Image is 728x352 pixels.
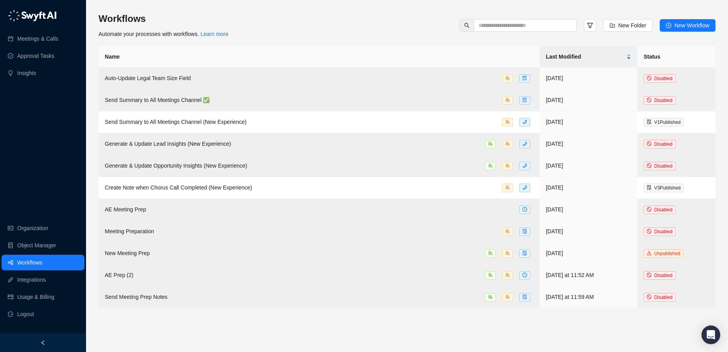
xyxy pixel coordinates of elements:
span: file-search [522,76,527,80]
span: clock-circle [522,207,527,212]
span: Send Summary to All Meetings Channel ✅ [105,97,210,103]
h3: Workflows [99,13,228,25]
span: stop [647,163,651,168]
span: phone [522,141,527,146]
td: [DATE] [540,199,637,221]
span: stop [647,229,651,234]
span: Meeting Preparation [105,228,154,234]
span: team [488,141,493,146]
button: New Folder [603,19,653,32]
a: Object Manager [17,238,56,253]
span: phone [522,185,527,190]
span: V 1 Published [654,120,680,125]
span: Unpublished [654,251,680,256]
span: logout [8,311,13,317]
a: Learn more [201,31,229,37]
span: Disabled [654,207,672,213]
span: phone [522,120,527,124]
span: Disabled [654,295,672,300]
span: AE Meeting Prep [105,206,146,213]
a: Meetings & Calls [17,31,58,46]
span: team [505,185,510,190]
a: Workflows [17,255,42,270]
td: [DATE] [540,89,637,111]
span: file-done [522,229,527,234]
span: team [505,163,510,168]
div: Open Intercom Messenger [701,325,720,344]
span: clock-circle [522,273,527,277]
span: file-done [522,295,527,299]
a: Usage & Billing [17,289,54,305]
span: Disabled [654,163,672,169]
span: team [505,76,510,80]
span: team [505,273,510,277]
span: Disabled [654,141,672,147]
span: phone [522,163,527,168]
span: Disabled [654,229,672,234]
span: New Folder [618,21,646,30]
span: warning [647,251,651,256]
span: New Workflow [674,21,709,30]
td: [DATE] [540,221,637,243]
span: V 3 Published [654,185,680,191]
a: Approval Tasks [17,48,54,64]
span: plus-circle [666,23,671,28]
span: file-done [522,251,527,256]
td: [DATE] at 11:59 AM [540,286,637,308]
span: team [488,163,493,168]
span: team [505,295,510,299]
td: [DATE] [540,111,637,133]
span: team [488,295,493,299]
span: team [505,120,510,124]
button: New Workflow [660,19,715,32]
span: filter [587,22,593,29]
span: team [488,273,493,277]
td: [DATE] at 11:52 AM [540,264,637,286]
span: file-done [647,185,651,190]
span: AE Prep (2) [105,272,133,278]
td: [DATE] [540,243,637,264]
a: Integrations [17,272,46,288]
span: Automate your processes with workflows. [99,31,228,37]
th: Status [637,46,715,68]
td: [DATE] [540,133,637,155]
span: Disabled [654,98,672,103]
span: file-done [647,120,651,124]
span: stop [647,295,651,299]
span: team [505,229,510,234]
th: Name [99,46,540,68]
td: [DATE] [540,155,637,177]
span: Create Note when Chorus Call Completed (New Experience) [105,184,252,191]
span: stop [647,76,651,80]
span: team [505,251,510,256]
td: [DATE] [540,68,637,89]
span: Auto-Update Legal Team Size Field [105,75,191,81]
span: team [505,98,510,102]
span: left [40,340,46,345]
span: stop [647,98,651,102]
span: Last Modified [546,52,625,61]
span: Logout [17,306,34,322]
span: file-search [522,98,527,102]
span: Disabled [654,273,672,278]
span: Disabled [654,76,672,81]
span: folder-add [610,23,615,28]
span: team [505,141,510,146]
span: search [464,23,470,28]
a: Organization [17,220,48,236]
span: stop [647,207,651,212]
img: logo-05li4sbe.png [8,10,57,21]
span: stop [647,273,651,277]
span: Send Meeting Prep Notes [105,294,167,300]
td: [DATE] [540,177,637,199]
span: New Meeting Prep [105,250,150,256]
span: team [488,251,493,256]
span: Generate & Update Lead Insights (New Experience) [105,141,231,147]
a: Insights [17,65,36,81]
span: Send Summary to All Meetings Channel (New Experience) [105,119,247,125]
span: stop [647,141,651,146]
span: Generate & Update Opportunity Insights (New Experience) [105,163,247,169]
